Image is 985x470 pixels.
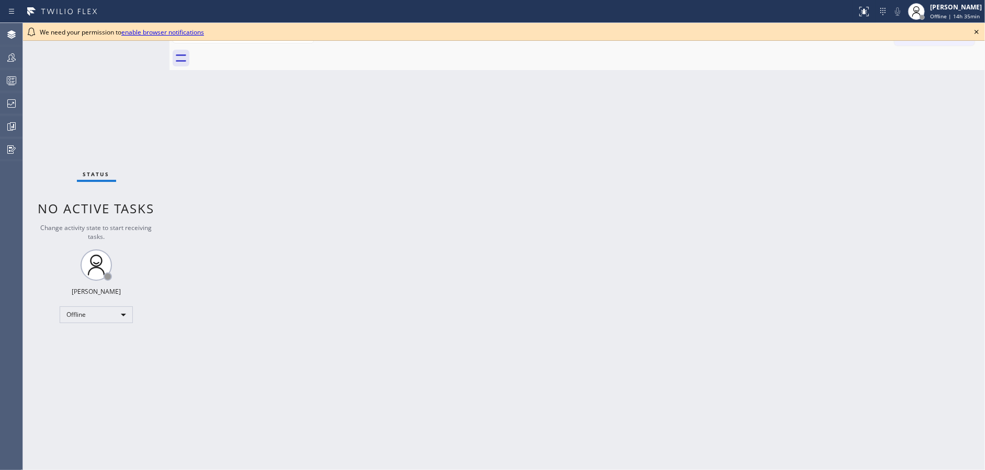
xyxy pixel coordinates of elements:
span: Change activity state to start receiving tasks. [41,223,152,241]
span: Offline | 14h 35min [930,13,980,20]
div: [PERSON_NAME] [930,3,982,12]
button: Mute [890,4,905,19]
div: [PERSON_NAME] [72,287,121,296]
span: No active tasks [38,200,155,217]
span: Status [83,170,110,178]
span: We need your permission to [40,28,204,37]
a: enable browser notifications [121,28,204,37]
div: Offline [60,306,133,323]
